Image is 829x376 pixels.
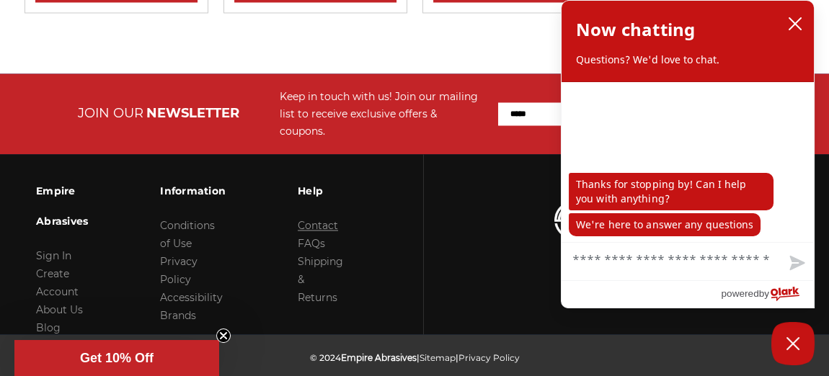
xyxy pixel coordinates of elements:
[784,13,807,35] button: close chatbox
[160,291,223,304] a: Accessibility
[778,247,814,280] button: Send message
[721,281,814,308] a: Powered by Olark
[160,255,198,286] a: Privacy Policy
[36,176,88,236] h3: Empire Abrasives
[36,303,83,316] a: About Us
[759,285,769,303] span: by
[80,351,154,365] span: Get 10% Off
[576,53,799,67] p: Questions? We'd love to chat.
[576,15,695,44] h2: Now chatting
[146,105,239,121] span: NEWSLETTER
[771,322,815,365] button: Close Chatbox
[298,237,325,250] a: FAQs
[216,328,231,343] button: Close teaser
[721,285,758,303] span: powered
[420,352,456,363] a: Sitemap
[341,352,417,363] span: Empire Abrasives
[458,352,520,363] a: Privacy Policy
[36,267,79,298] a: Create Account
[562,82,814,242] div: chat
[298,255,343,304] a: Shipping & Returns
[554,201,699,238] img: Empire Abrasives Logo Image
[160,176,226,206] h3: Information
[14,340,219,376] div: Get 10% OffClose teaser
[569,213,761,236] p: We're here to answer any questions
[310,349,520,367] p: © 2024 | |
[298,219,338,232] a: Contact
[36,321,61,334] a: Blog
[160,219,215,250] a: Conditions of Use
[160,309,196,322] a: Brands
[280,88,484,140] div: Keep in touch with us! Join our mailing list to receive exclusive offers & coupons.
[36,249,71,262] a: Sign In
[569,173,773,210] p: Thanks for stopping by! Can I help you with anything?
[298,176,343,206] h3: Help
[78,105,143,121] span: JOIN OUR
